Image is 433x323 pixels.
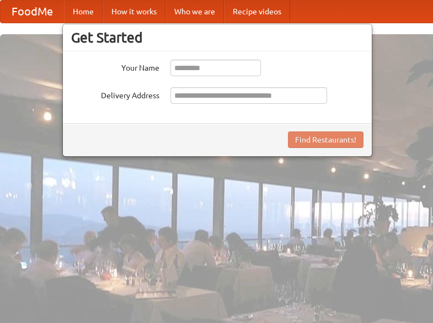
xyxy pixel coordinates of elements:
[1,1,64,23] a: FoodMe
[71,29,363,46] h3: Get Started
[71,87,159,101] label: Delivery Address
[64,1,103,23] a: Home
[288,131,363,148] button: Find Restaurants!
[165,1,224,23] a: Who we are
[71,60,159,73] label: Your Name
[103,1,165,23] a: How it works
[224,1,290,23] a: Recipe videos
